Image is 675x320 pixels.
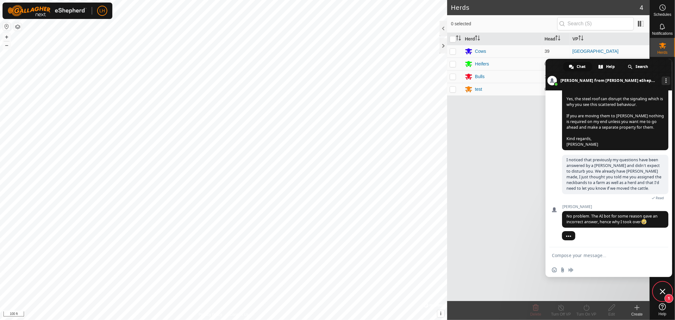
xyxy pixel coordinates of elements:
span: Notifications [652,32,673,35]
div: Create [624,311,650,317]
th: Head [542,33,570,45]
button: Map Layers [14,23,22,31]
div: Bulls [475,73,484,80]
span: i [440,311,441,316]
button: Reset Map [3,23,10,30]
span: Chat [577,62,586,71]
div: More channels [662,77,670,85]
span: Send a file [560,268,565,273]
h2: Herds [451,4,640,11]
p-sorticon: Activate to sort [475,36,480,41]
span: 39 [545,49,550,54]
a: Contact Us [230,312,248,317]
span: Hey [PERSON_NAME], Yes, the steel roof can disrupt the signaling which is why you see this scatte... [566,85,664,147]
td: - [570,58,650,70]
div: Cows [475,48,486,55]
div: Help [593,62,622,71]
div: Heifers [475,61,489,67]
span: Help [659,312,666,316]
div: Chat [563,62,592,71]
textarea: Compose your message... [552,253,652,258]
span: Read [656,196,664,200]
p-sorticon: Activate to sort [578,36,584,41]
div: Search [622,62,655,71]
span: 1 [665,294,673,303]
span: LH [99,8,105,14]
span: 0 selected [451,21,557,27]
span: Audio message [568,268,573,273]
a: Privacy Policy [199,312,222,317]
span: Herds [657,51,667,54]
span: Search [636,62,648,71]
button: + [3,33,10,41]
th: Herd [462,33,542,45]
p-sorticon: Activate to sort [555,36,560,41]
span: 0 [545,61,547,66]
input: Search (S) [557,17,634,30]
span: 1 [545,74,547,79]
div: Turn Off VP [548,311,574,317]
span: Delete [530,312,541,317]
button: – [3,41,10,49]
th: VP [570,33,650,45]
span: Help [606,62,615,71]
span: No problem. The AI bot for some reason gave an incorrect answer, hence why I took over [566,213,658,225]
a: Help [650,301,675,318]
span: [PERSON_NAME] [562,205,668,209]
button: i [437,310,444,317]
div: Edit [599,311,624,317]
span: Insert an emoji [552,268,557,273]
img: Gallagher Logo [8,5,87,16]
div: Turn On VP [574,311,599,317]
span: I noticed that previously my questions have been answered by a [PERSON_NAME] and didn't expect to... [566,157,661,191]
p-sorticon: Activate to sort [456,36,461,41]
div: test [475,86,482,93]
span: 0 [545,87,547,92]
div: Close chat [653,282,672,301]
a: [GEOGRAPHIC_DATA] [572,49,619,54]
span: Schedules [653,13,671,16]
span: 4 [640,3,643,12]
